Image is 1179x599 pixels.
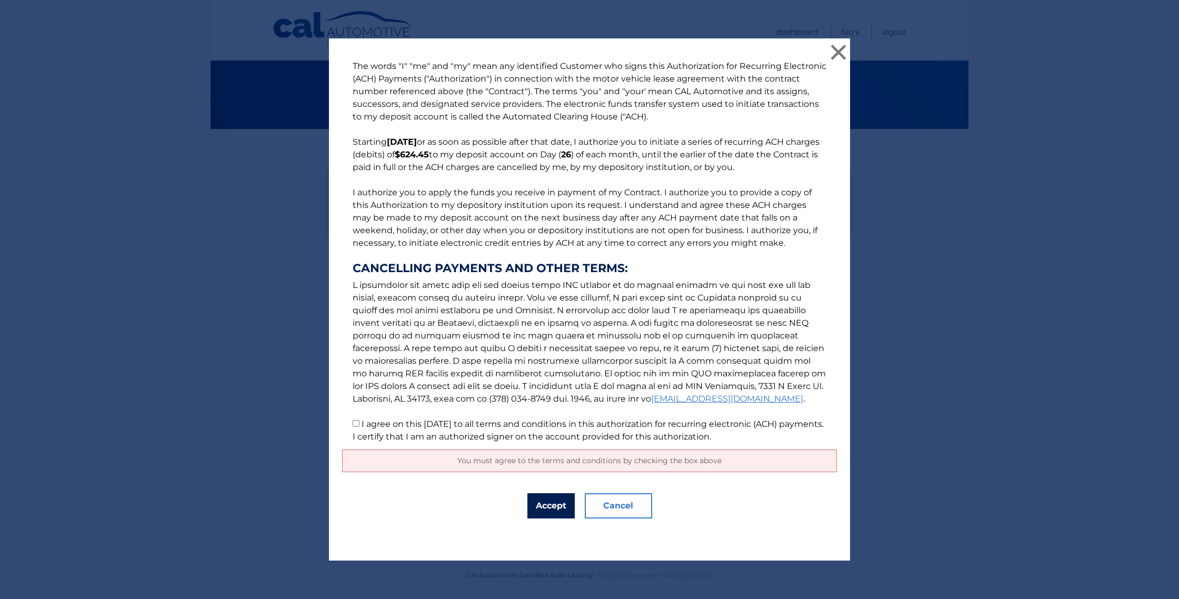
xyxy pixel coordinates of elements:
[527,493,575,518] button: Accept
[395,149,429,159] b: $624.45
[353,419,824,442] label: I agree on this [DATE] to all terms and conditions in this authorization for recurring electronic...
[585,493,652,518] button: Cancel
[387,137,417,147] b: [DATE]
[561,149,571,159] b: 26
[828,42,849,63] button: ×
[651,394,803,404] a: [EMAIL_ADDRESS][DOMAIN_NAME]
[342,60,837,443] p: The words "I" "me" and "my" mean any identified Customer who signs this Authorization for Recurri...
[353,262,826,275] strong: CANCELLING PAYMENTS AND OTHER TERMS:
[457,456,722,465] span: You must agree to the terms and conditions by checking the box above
